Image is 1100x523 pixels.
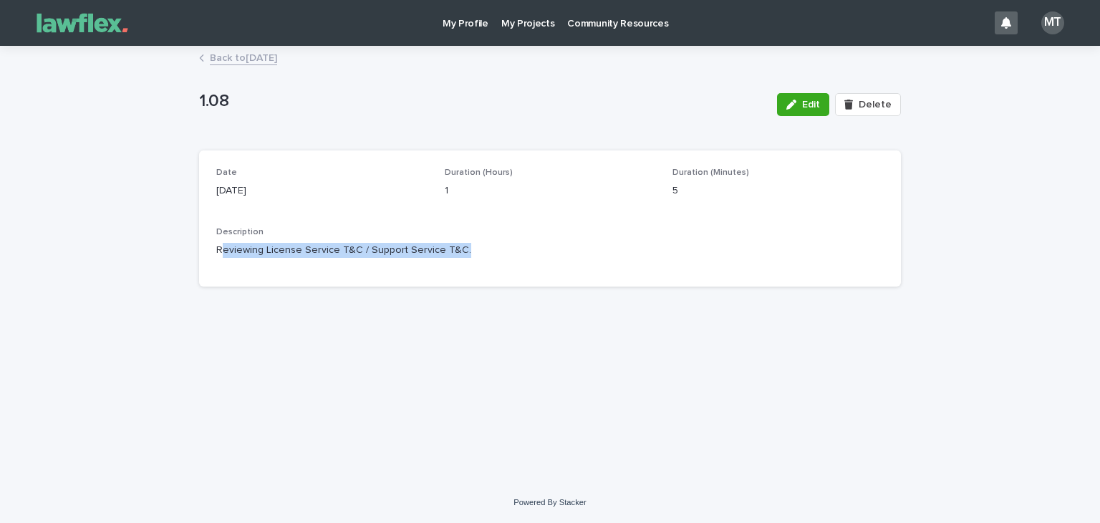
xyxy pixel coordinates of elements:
[672,183,884,198] p: 5
[210,49,277,65] a: Back to[DATE]
[859,100,892,110] span: Delete
[835,93,901,116] button: Delete
[672,168,749,177] span: Duration (Minutes)
[216,183,428,198] p: [DATE]
[29,9,136,37] img: Gnvw4qrBSHOAfo8VMhG6
[513,498,586,507] a: Powered By Stacker
[445,183,656,198] p: 1
[802,100,820,110] span: Edit
[1041,11,1064,34] div: MT
[216,243,884,258] p: Reviewing License Service T&C / Support Service T&C.
[216,168,237,177] span: Date
[445,168,513,177] span: Duration (Hours)
[777,93,829,116] button: Edit
[199,91,766,112] p: 1.08
[216,228,264,236] span: Description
